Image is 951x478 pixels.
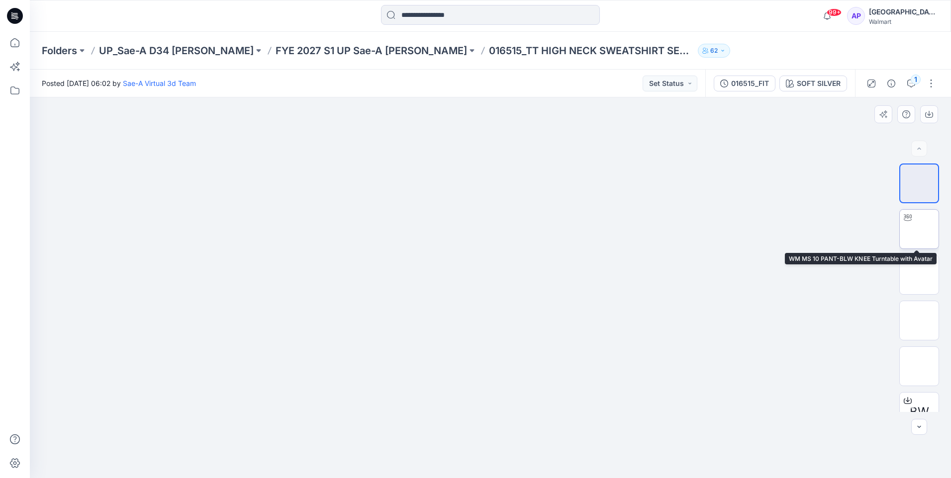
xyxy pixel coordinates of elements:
[847,7,865,25] div: AP
[731,78,769,89] div: 016515_FIT
[698,44,730,58] button: 62
[42,78,196,88] span: Posted [DATE] 06:02 by
[99,44,254,58] a: UP_Sae-A D34 [PERSON_NAME]
[42,44,77,58] a: Folders
[489,44,694,58] p: 016515_TT HIGH NECK SWEATSHIRT SET (BOTTOM)
[910,403,929,421] span: BW
[710,45,718,56] p: 62
[276,44,467,58] a: FYE 2027 S1 UP Sae-A [PERSON_NAME]
[797,78,841,89] div: SOFT SILVER
[903,76,919,91] button: 1
[714,76,775,91] button: 016515_FIT
[869,18,939,25] div: Walmart
[911,75,921,84] div: 1
[779,76,847,91] button: SOFT SILVER
[883,76,899,91] button: Details
[827,8,842,16] span: 99+
[869,6,939,18] div: [GEOGRAPHIC_DATA]
[123,79,196,87] a: Sae-A Virtual 3d Team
